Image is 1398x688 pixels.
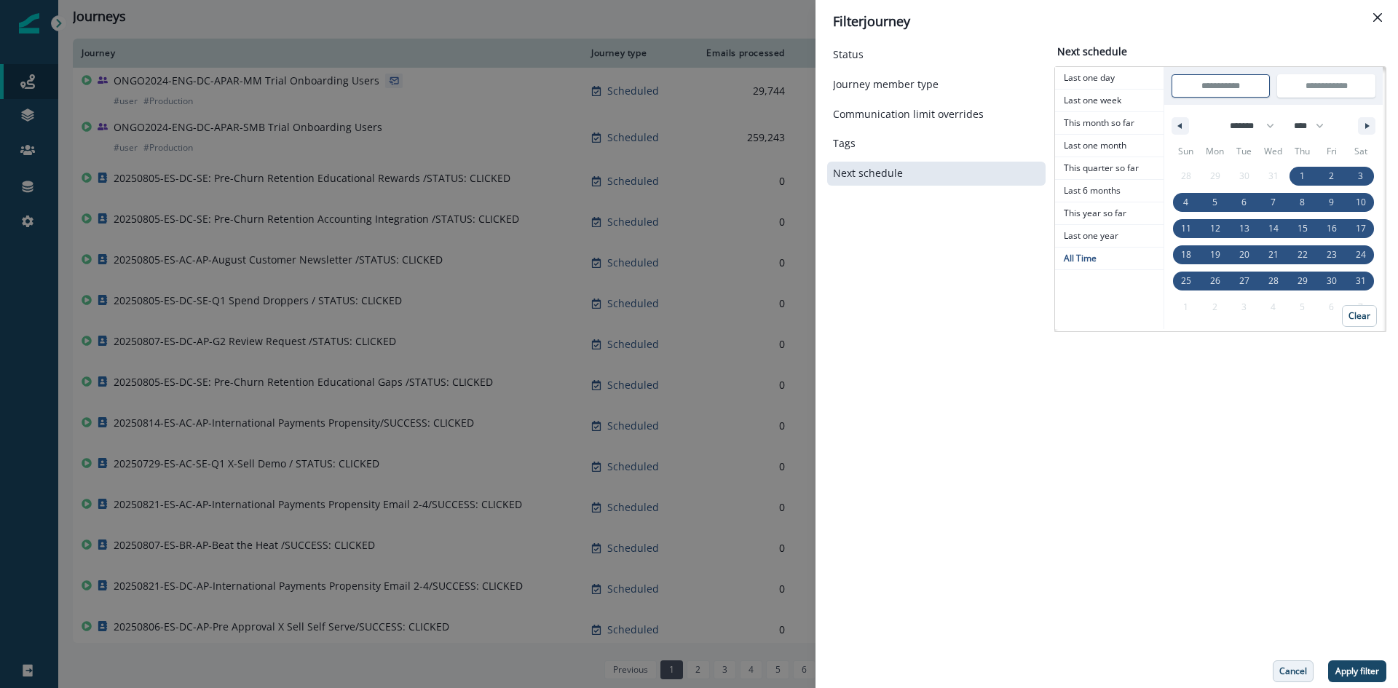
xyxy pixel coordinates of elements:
[1356,189,1366,216] span: 10
[1288,189,1317,216] button: 8
[1239,268,1249,294] span: 27
[1356,242,1366,268] span: 24
[1172,189,1201,216] button: 4
[1288,140,1317,163] span: Thu
[1055,202,1164,225] button: This year so far
[1055,67,1164,90] button: Last one day
[833,108,1040,121] button: Communication limit overrides
[1288,268,1317,294] button: 29
[833,12,910,31] p: Filter journey
[1358,163,1363,189] span: 3
[1055,157,1164,179] span: This quarter so far
[1055,90,1164,111] span: Last one week
[1279,666,1307,676] p: Cancel
[1268,242,1279,268] span: 21
[1298,242,1308,268] span: 22
[1271,189,1276,216] span: 7
[1327,242,1337,268] span: 23
[1328,660,1386,682] button: Apply filter
[1317,242,1346,268] button: 23
[1348,311,1370,321] p: Clear
[1298,268,1308,294] span: 29
[1259,140,1288,163] span: Wed
[1346,140,1375,163] span: Sat
[1172,268,1201,294] button: 25
[1288,242,1317,268] button: 22
[1054,46,1127,58] h2: Next schedule
[1172,216,1201,242] button: 11
[1317,268,1346,294] button: 30
[1366,6,1389,29] button: Close
[1210,242,1220,268] span: 19
[1288,216,1317,242] button: 15
[1317,189,1346,216] button: 9
[1183,189,1188,216] span: 4
[1055,248,1164,270] button: All Time
[1239,216,1249,242] span: 13
[1335,666,1379,676] p: Apply filter
[833,138,1040,150] button: Tags
[1230,140,1259,163] span: Tue
[1259,189,1288,216] button: 7
[1055,180,1164,202] button: Last 6 months
[833,79,939,91] p: Journey member type
[1172,140,1201,163] span: Sun
[1317,140,1346,163] span: Fri
[1055,112,1164,134] span: This month so far
[1346,189,1375,216] button: 10
[1356,268,1366,294] span: 31
[1327,268,1337,294] span: 30
[1181,268,1191,294] span: 25
[1181,216,1191,242] span: 11
[1181,242,1191,268] span: 18
[1172,242,1201,268] button: 18
[1055,112,1164,135] button: This month so far
[833,108,984,121] p: Communication limit overrides
[1239,242,1249,268] span: 20
[1329,163,1334,189] span: 2
[1300,163,1305,189] span: 1
[833,138,856,150] p: Tags
[1300,189,1305,216] span: 8
[1055,67,1164,89] span: Last one day
[1201,268,1230,294] button: 26
[1230,242,1259,268] button: 20
[1356,216,1366,242] span: 17
[1342,305,1377,327] button: Clear
[1230,189,1259,216] button: 6
[1210,268,1220,294] span: 26
[1329,189,1334,216] span: 9
[1230,216,1259,242] button: 13
[1201,242,1230,268] button: 19
[1346,268,1375,294] button: 31
[1055,225,1164,247] span: Last one year
[1055,90,1164,112] button: Last one week
[1317,163,1346,189] button: 2
[1241,189,1247,216] span: 6
[1298,216,1308,242] span: 15
[833,49,1040,61] button: Status
[1201,140,1230,163] span: Mon
[1055,135,1164,157] button: Last one month
[1346,163,1375,189] button: 3
[833,167,1040,180] button: Next schedule
[1288,163,1317,189] button: 1
[1055,157,1164,180] button: This quarter so far
[1268,216,1279,242] span: 14
[1230,268,1259,294] button: 27
[1259,268,1288,294] button: 28
[1259,242,1288,268] button: 21
[1055,248,1164,269] span: All Time
[1317,216,1346,242] button: 16
[833,167,903,180] p: Next schedule
[1327,216,1337,242] span: 16
[1268,268,1279,294] span: 28
[1212,189,1217,216] span: 5
[833,79,1040,91] button: Journey member type
[1259,216,1288,242] button: 14
[1273,660,1314,682] button: Cancel
[1346,242,1375,268] button: 24
[1201,216,1230,242] button: 12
